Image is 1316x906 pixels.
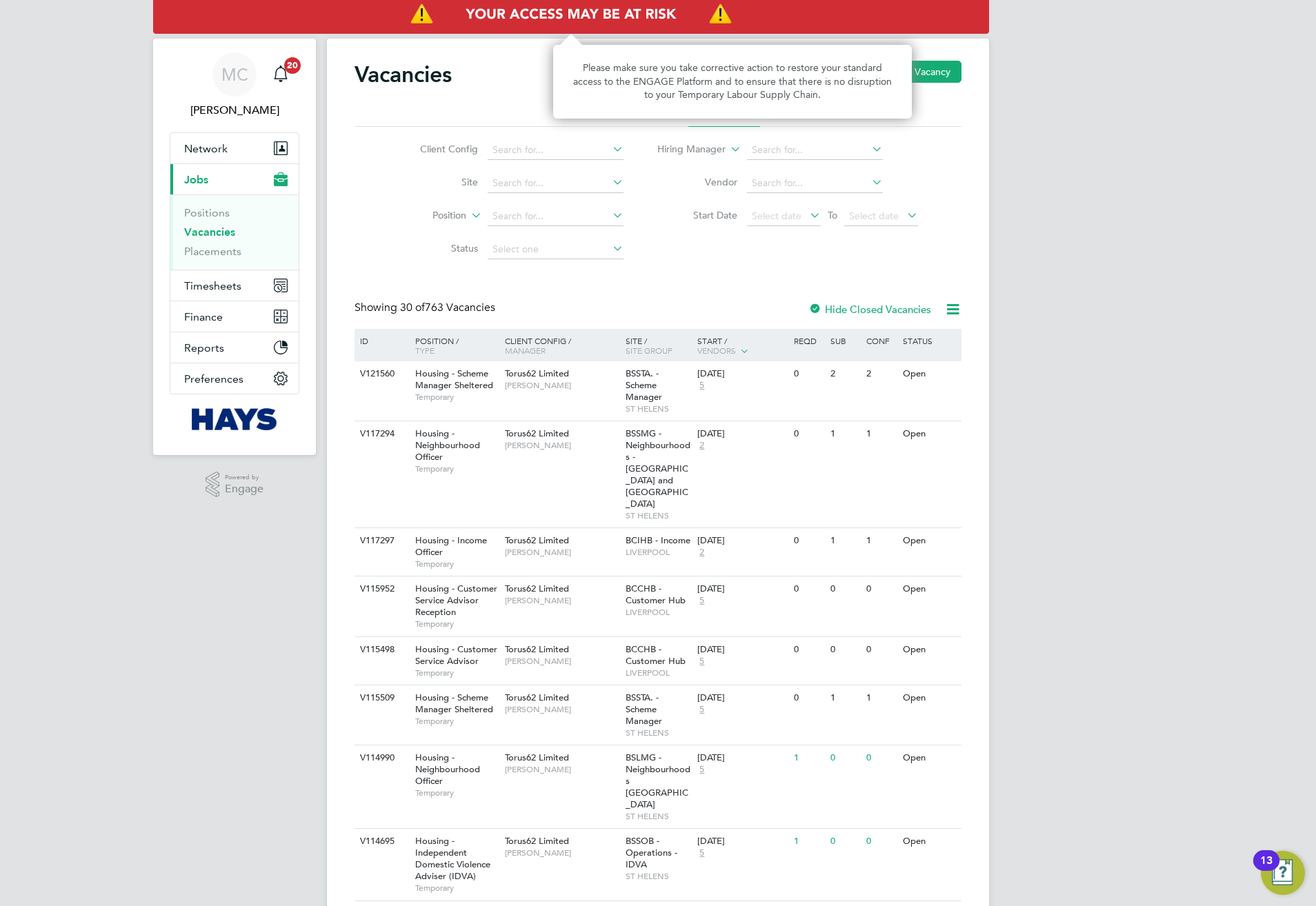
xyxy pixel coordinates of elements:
input: Search for... [488,174,624,193]
span: ST HELENS [626,727,691,738]
div: 1 [827,421,863,447]
span: LIVERPOOL [626,547,691,558]
input: Search for... [747,174,883,193]
span: BSSMG - Neighbourhoods - [GEOGRAPHIC_DATA] and [GEOGRAPHIC_DATA] [626,427,690,509]
span: Temporary [415,558,498,570]
div: 0 [790,361,826,387]
label: Position [387,209,466,223]
div: 0 [863,829,899,854]
span: Vendors [697,345,736,356]
label: Site [399,176,478,188]
div: [DATE] [697,692,787,704]
span: Temporary [415,463,498,474]
label: Start Date [658,209,737,221]
span: Timesheets [184,279,241,292]
div: 1 [827,685,863,711]
a: Go to account details [170,52,299,119]
span: [PERSON_NAME] [505,656,619,667]
span: Engage [225,483,263,495]
div: 0 [790,685,826,711]
div: 0 [863,576,899,602]
span: Type [415,345,435,356]
div: V117297 [357,528,405,554]
input: Search for... [488,141,624,160]
span: BCIHB - Income [626,534,690,546]
span: 5 [697,656,706,667]
span: 5 [697,704,706,716]
span: Site Group [626,345,672,356]
span: To [824,206,841,224]
span: Torus62 Limited [505,835,569,847]
div: Position / [405,329,501,362]
div: 1 [863,528,899,554]
span: Powered by [225,472,263,483]
span: Manager [505,345,546,356]
span: LIVERPOOL [626,667,691,678]
span: [PERSON_NAME] [505,547,619,558]
span: Torus62 Limited [505,583,569,594]
span: Temporary [415,883,498,894]
div: V115509 [357,685,405,711]
div: 0 [790,637,826,663]
div: Open [899,421,959,447]
label: Hide Closed Vacancies [808,303,931,316]
div: [DATE] [697,752,787,764]
div: 0 [863,637,899,663]
div: Status [899,329,959,352]
span: Torus62 Limited [505,752,569,763]
img: hays-logo-retina.png [192,408,278,430]
span: Jobs [184,173,208,186]
div: V114695 [357,829,405,854]
div: 1 [863,421,899,447]
span: Finance [184,310,223,323]
div: 1 [790,829,826,854]
div: 1 [790,745,826,771]
div: Client Config / [501,329,622,362]
span: Housing - Scheme Manager Sheltered [415,368,493,391]
span: Housing - Neighbourhood Officer [415,752,480,787]
span: Select date [849,210,899,222]
div: Open [899,361,959,387]
span: BCCHB - Customer Hub [626,643,686,667]
div: 2 [863,361,899,387]
span: [PERSON_NAME] [505,440,619,451]
div: 13 [1260,860,1273,878]
span: Torus62 Limited [505,368,569,379]
div: 0 [827,637,863,663]
span: Torus62 Limited [505,692,569,703]
span: Reports [184,341,224,354]
span: Torus62 Limited [505,427,569,439]
div: [DATE] [697,644,787,656]
div: [DATE] [697,535,787,547]
span: Temporary [415,392,498,403]
span: 20 [284,57,301,74]
span: Temporary [415,618,498,630]
div: Site / [622,329,695,362]
span: Housing - Independent Domestic Violence Adviser (IDVA) [415,835,490,882]
div: Start / [694,329,790,363]
div: Open [899,829,959,854]
span: Temporary [415,787,498,798]
input: Select one [488,240,624,259]
div: 0 [827,745,863,771]
input: Search for... [747,141,883,160]
div: 2 [827,361,863,387]
label: Status [399,242,478,254]
span: Housing - Customer Service Advisor [415,643,497,667]
div: V115498 [357,637,405,663]
div: 1 [827,528,863,554]
span: 2 [697,440,706,452]
a: Vacancies [184,225,235,239]
h2: Vacancies [355,61,452,88]
span: ST HELENS [626,811,691,822]
div: ID [357,329,405,352]
span: BSSTA. - Scheme Manager [626,368,662,403]
span: BCCHB - Customer Hub [626,583,686,606]
span: Temporary [415,716,498,727]
span: BSLMG - Neighbourhoods [GEOGRAPHIC_DATA] [626,752,690,810]
label: Client Config [399,143,478,155]
span: Meg Castleton [170,102,299,119]
p: Please make sure you take corrective action to restore your standard access to the ENGAGE Platfor... [570,61,895,102]
div: [DATE] [697,368,787,380]
span: 5 [697,847,706,859]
